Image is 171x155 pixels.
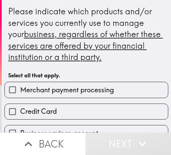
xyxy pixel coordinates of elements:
button: Next [85,133,171,155]
span: Merchant payment processing [20,85,114,95]
span: Credit Card [20,107,57,116]
span: Business savings account [20,128,98,138]
u: business, regardless of whether these services are offered by your financial institution or a thi... [8,29,163,62]
h6: Select all that apply. [8,72,165,79]
div: Please indicate which products and/or services you currently use to manage your [8,6,165,63]
button: Business savings account [5,125,168,141]
button: Credit Card [5,104,168,119]
button: Merchant payment processing [5,82,168,97]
